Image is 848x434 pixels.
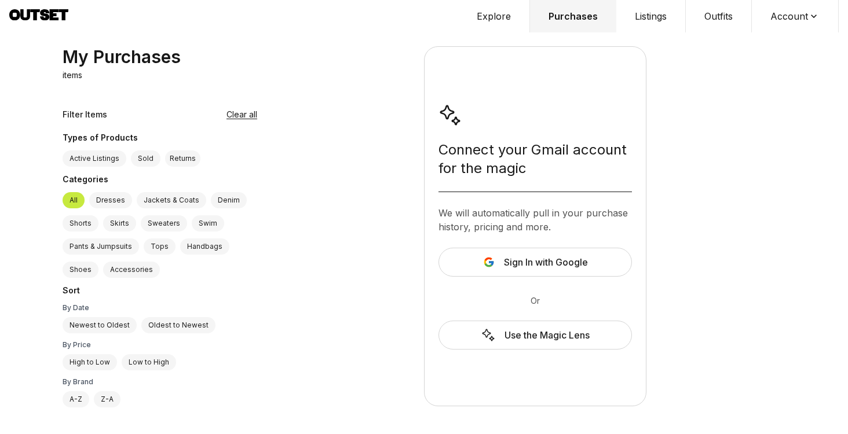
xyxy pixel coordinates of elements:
label: Swim [192,215,224,231]
label: Accessories [103,262,160,278]
label: Skirts [103,215,136,231]
label: A-Z [63,391,89,407]
button: Returns [165,150,200,167]
label: Dresses [89,192,132,208]
div: Categories [63,174,257,187]
label: Low to High [122,354,176,370]
label: High to Low [63,354,117,370]
button: Clear all [226,109,257,120]
label: Sweaters [141,215,187,231]
p: items [63,69,82,81]
label: Jackets & Coats [137,192,206,208]
div: By Brand [63,377,257,387]
label: Pants & Jumpsuits [63,238,139,255]
label: Sold [131,150,160,167]
label: Newest to Oldest [63,317,137,333]
label: Active Listings [63,150,126,167]
div: Connect your Gmail account for the magic [438,141,632,178]
div: We will automatically pull in your purchase history, pricing and more. [438,206,632,234]
label: Shorts [63,215,98,231]
div: Sort [63,285,257,299]
label: Oldest to Newest [141,317,215,333]
div: Filter Items [63,109,107,120]
div: By Price [63,340,257,350]
label: Shoes [63,262,98,278]
div: Or [438,295,632,307]
span: Sign In with Google [504,255,588,269]
button: Sign In with Google [438,248,632,277]
label: Denim [211,192,247,208]
a: Use the Magic Lens [438,321,632,350]
div: By Date [63,303,257,312]
label: Handbags [180,238,229,255]
label: Z-A [94,391,120,407]
div: Types of Products [63,132,257,146]
div: My Purchases [63,46,181,67]
label: All [63,192,85,208]
label: Tops [144,238,176,255]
